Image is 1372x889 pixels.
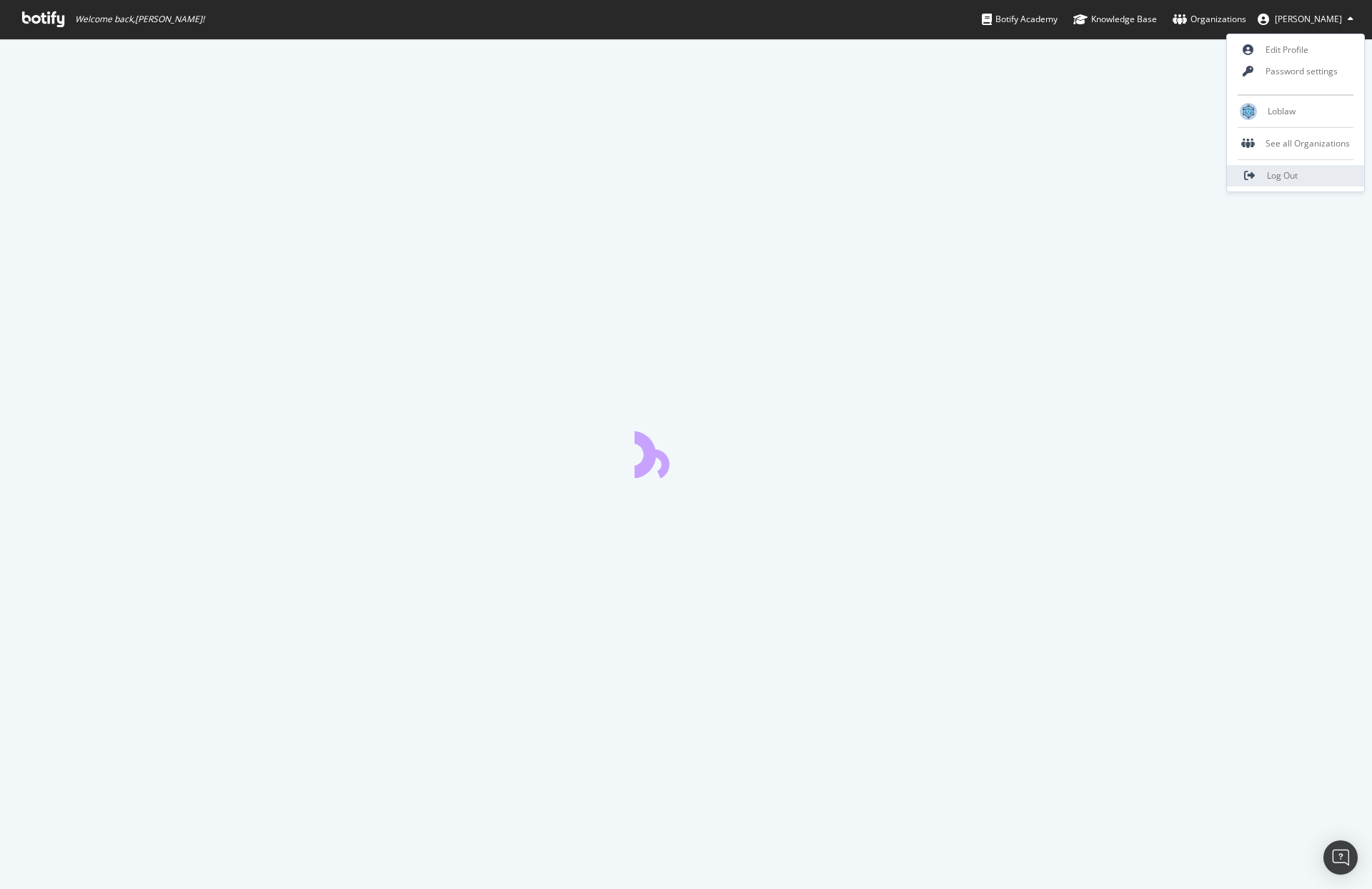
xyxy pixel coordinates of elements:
[1227,165,1364,187] a: Log Out
[75,14,204,25] span: Welcome back, [PERSON_NAME] !
[1246,8,1365,31] button: [PERSON_NAME]
[1227,39,1364,61] a: Edit Profile
[1173,12,1246,26] div: Organizations
[1267,169,1298,182] span: Log Out
[1227,61,1364,82] a: Password settings
[1268,105,1296,117] span: Loblaw
[982,12,1058,26] div: Botify Academy
[1275,13,1342,25] span: Mihir Naik
[1240,103,1257,120] img: Loblaw
[1227,133,1364,154] div: See all Organizations
[635,427,737,478] div: animation
[1073,12,1157,26] div: Knowledge Base
[1323,840,1358,875] div: Open Intercom Messenger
